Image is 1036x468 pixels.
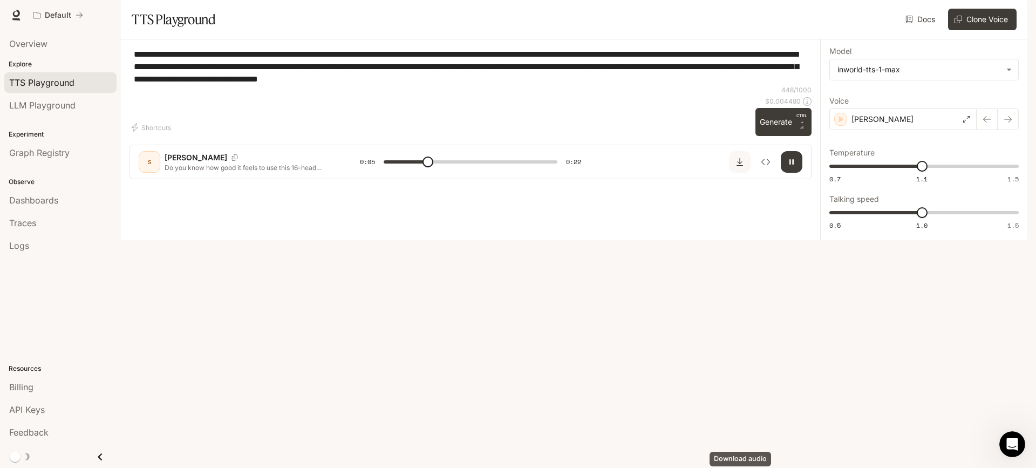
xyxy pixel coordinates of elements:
[948,9,1017,30] button: Clone Voice
[796,112,807,125] p: CTRL +
[829,221,841,230] span: 0.5
[829,97,849,105] p: Voice
[141,153,158,171] div: S
[132,9,215,30] h1: TTS Playground
[999,431,1025,457] iframe: Intercom live chat
[1007,174,1019,184] span: 1.5
[755,108,812,136] button: GenerateCTRL +⏎
[129,119,175,136] button: Shortcuts
[903,9,939,30] a: Docs
[1007,221,1019,230] span: 1.5
[916,221,928,230] span: 1.0
[729,151,751,173] button: Download audio
[755,151,776,173] button: Inspect
[710,452,771,466] div: Download audio
[28,4,88,26] button: All workspaces
[829,195,879,203] p: Talking speed
[765,97,801,106] p: $ 0.004480
[829,149,875,157] p: Temperature
[360,157,375,167] span: 0:05
[165,152,227,163] p: [PERSON_NAME]
[45,11,71,20] p: Default
[165,163,334,172] p: Do you know how good it feels to use this 16-head massage gun for just 10 minutes a day?High-freq...
[829,48,851,55] p: Model
[830,59,1018,80] div: inworld-tts-1-max
[796,112,807,132] p: ⏎
[829,174,841,184] span: 0.7
[851,114,914,125] p: [PERSON_NAME]
[566,157,581,167] span: 0:22
[837,64,1001,75] div: inworld-tts-1-max
[781,85,812,94] p: 448 / 1000
[227,154,242,161] button: Copy Voice ID
[916,174,928,184] span: 1.1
